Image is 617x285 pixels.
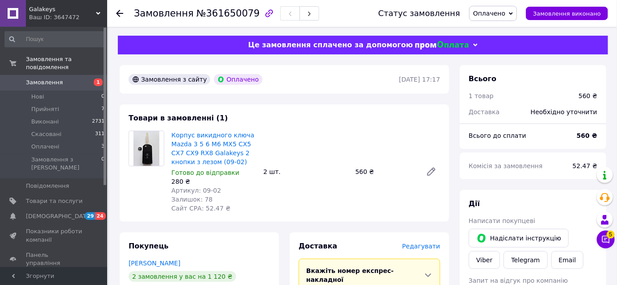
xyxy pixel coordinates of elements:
[95,130,104,138] span: 311
[26,55,107,71] span: Замовлення та повідомлення
[95,212,105,220] span: 24
[469,74,496,83] span: Всього
[469,217,535,224] span: Написати покупцеві
[94,78,103,86] span: 1
[26,212,92,220] span: [DEMOGRAPHIC_DATA]
[607,231,615,239] span: 5
[299,242,338,250] span: Доставка
[26,197,83,205] span: Товари та послуги
[422,163,440,181] a: Редагувати
[31,93,44,101] span: Нові
[402,243,440,250] span: Редагувати
[129,260,180,267] a: [PERSON_NAME]
[26,182,69,190] span: Повідомлення
[573,162,597,169] span: 52.47 ₴
[116,9,123,18] div: Повернутися назад
[526,7,608,20] button: Замовлення виконано
[171,177,256,186] div: 280 ₴
[579,91,597,100] div: 560 ₴
[31,130,62,138] span: Скасовані
[248,41,413,49] span: Це замовлення сплачено за допомогою
[533,10,601,17] span: Замовлення виконано
[196,8,260,19] span: №361650079
[129,114,228,122] span: Товари в замовленні (1)
[399,76,440,83] time: [DATE] 17:17
[92,118,104,126] span: 2731
[101,93,104,101] span: 0
[504,251,547,269] a: Telegram
[133,131,160,166] img: Корпус викидного ключа Mazda 3 5 6 M6 MX5 CX5 CX7 CX9 RX8 Galakeys 2 кнопки з лезом (09-02)
[415,41,469,50] img: evopay logo
[469,132,526,139] span: Всього до сплати
[101,156,104,172] span: 0
[352,165,419,178] div: 560 ₴
[31,156,101,172] span: Замовлення з [PERSON_NAME]
[29,5,96,13] span: Galakeys
[214,74,262,85] div: Оплачено
[577,132,597,139] b: 560 ₴
[171,205,230,212] span: Сайт СРА: 52.47 ₴
[469,199,480,208] span: Дії
[469,277,568,284] span: Запит на відгук про компанію
[469,162,543,169] span: Комісія за замовлення
[129,271,236,282] div: 2 замовлення у вас на 1 120 ₴
[171,169,239,176] span: Готово до відправки
[551,251,584,269] button: Email
[469,92,494,99] span: 1 товар
[525,102,603,122] div: Необхідно уточнити
[469,251,500,269] a: Viber
[378,9,460,18] div: Статус замовлення
[26,78,63,87] span: Замовлення
[597,231,615,248] button: Чат з покупцем5
[29,13,107,21] div: Ваш ID: 3647472
[171,187,221,194] span: Артикул: 09-02
[171,196,213,203] span: Залишок: 78
[134,8,194,19] span: Замовлення
[26,227,83,244] span: Показники роботи компанії
[31,143,59,151] span: Оплачені
[26,251,83,267] span: Панель управління
[129,74,210,85] div: Замовлення з сайту
[306,267,394,283] span: Вкажіть номер експрес-накладної
[31,105,59,113] span: Прийняті
[171,132,254,165] a: Корпус викидного ключа Mazda 3 5 6 M6 MX5 CX5 CX7 CX9 RX8 Galakeys 2 кнопки з лезом (09-02)
[469,229,569,248] button: Надіслати інструкцію
[473,10,505,17] span: Оплачено
[85,212,95,220] span: 29
[129,242,169,250] span: Покупець
[101,143,104,151] span: 3
[469,108,500,116] span: Доставка
[101,105,104,113] span: 7
[260,165,352,178] div: 2 шт.
[4,31,105,47] input: Пошук
[31,118,59,126] span: Виконані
